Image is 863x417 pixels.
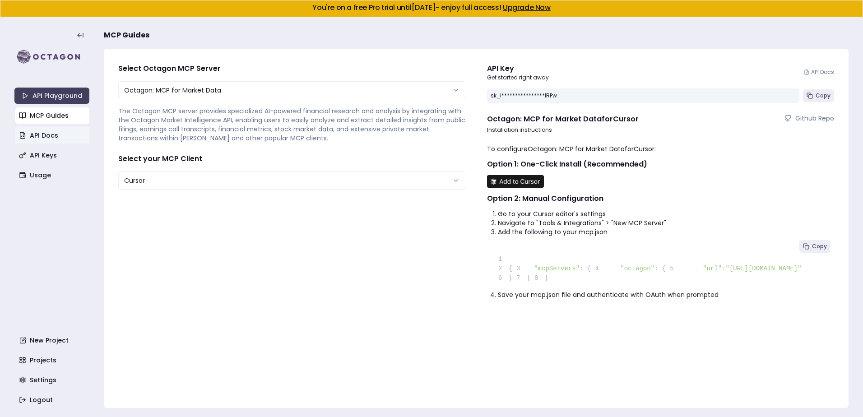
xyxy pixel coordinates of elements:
a: API Docs [804,69,834,76]
span: Copy [816,92,831,99]
button: Copy [803,89,834,102]
p: To configure Octagon: MCP for Market Data for Cursor : [487,144,834,153]
span: Github Repo [795,114,834,123]
div: API Key [487,63,549,74]
a: Upgrade Now [503,2,551,13]
li: Add the following to your mcp.json [498,227,834,236]
button: Copy [799,240,831,253]
span: : { [654,265,666,272]
img: logo-rect-yK7x_WSZ.svg [14,48,89,66]
span: } [530,274,548,282]
span: 8 [530,273,545,283]
h4: Select Octagon MCP Server [118,63,465,74]
a: Logout [15,392,90,408]
a: Projects [15,352,90,368]
span: 5 [666,264,680,273]
li: Go to your Cursor editor's settings [498,209,834,218]
span: 7 [512,273,527,283]
p: Get started right away [487,74,549,81]
span: "mcpServers" [534,265,580,272]
span: } [512,274,530,282]
a: API Keys [15,147,90,163]
h4: Octagon: MCP for Market Data for Cursor [487,114,639,125]
h2: Option 1: One-Click Install (Recommended) [487,159,834,170]
a: API Playground [14,88,89,104]
span: 6 [494,273,509,283]
span: MCP Guides [104,30,149,41]
span: 4 [591,264,605,273]
span: Copy [812,243,827,250]
span: 3 [512,264,527,273]
span: { [494,265,512,272]
a: Settings [15,372,90,388]
span: : [722,265,725,272]
a: New Project [15,332,90,348]
span: 2 [494,264,509,273]
span: 1 [494,255,509,264]
p: The Octagon MCP server provides specialized AI-powered financial research and analysis by integra... [118,107,465,143]
a: Github Repo [784,114,834,123]
span: : { [580,265,591,272]
span: "[URL][DOMAIN_NAME]" [726,265,802,272]
li: Navigate to "Tools & Integrations" > "New MCP Server" [498,218,834,227]
span: "octagon" [620,265,654,272]
a: MCP Guides [15,107,90,124]
a: Usage [15,167,90,183]
h5: You're on a free Pro trial until [DATE] - enjoy full access! [8,4,855,11]
img: Install MCP Server [487,175,544,188]
span: } [494,274,512,282]
h2: Option 2: Manual Configuration [487,193,834,204]
h4: Select your MCP Client [118,153,465,164]
p: Installation instructions [487,126,834,134]
span: "url" [703,265,722,272]
li: Save your mcp.json file and authenticate with OAuth when prompted [498,290,834,299]
a: API Docs [15,127,90,144]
